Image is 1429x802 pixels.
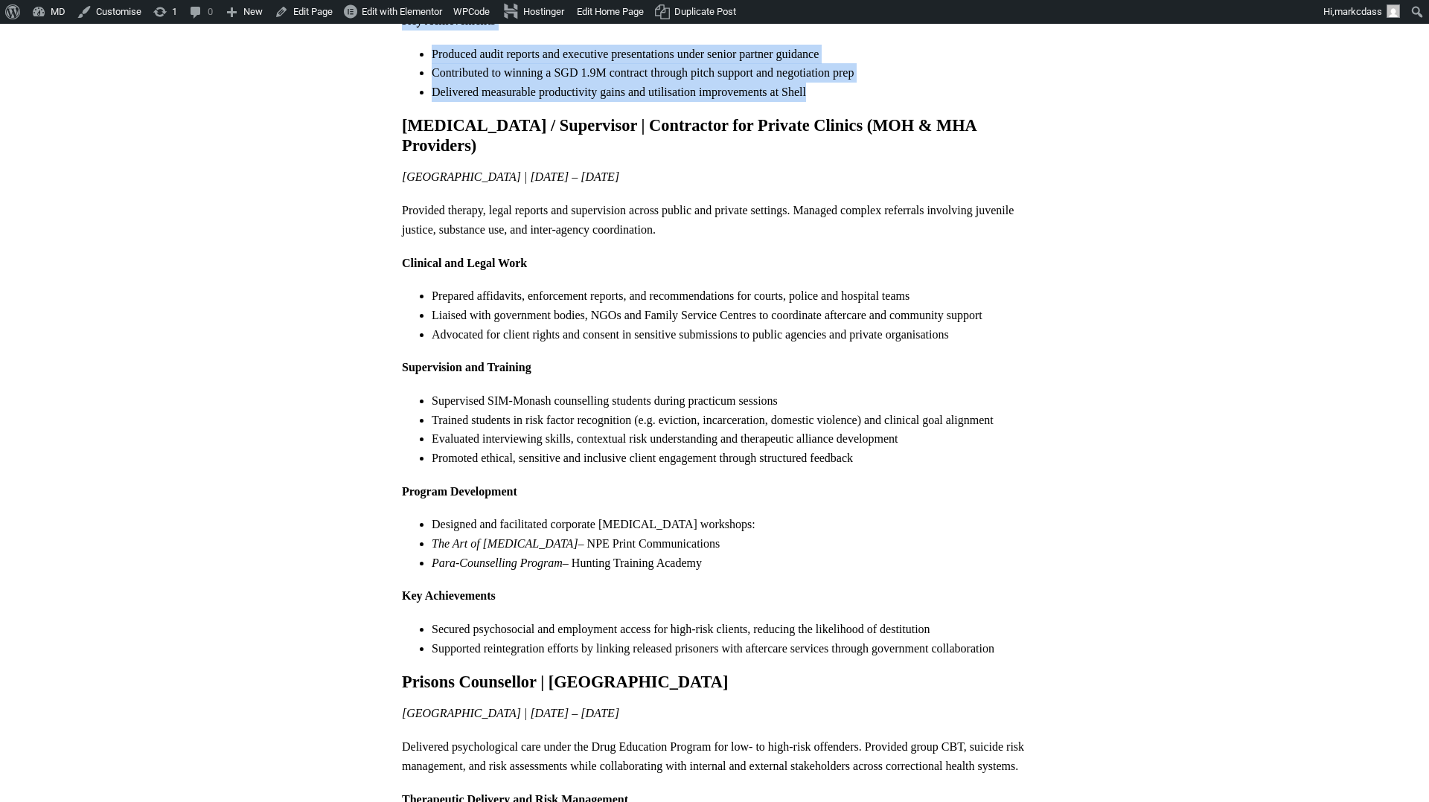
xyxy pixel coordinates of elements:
[402,257,527,269] strong: Clinical and Legal Work
[402,361,531,373] strong: Supervision and Training
[432,639,1027,658] li: Supported reintegration efforts by linking released prisoners with aftercare services through gov...
[40,86,52,98] img: tab_domain_overview_orange.svg
[402,201,1027,239] p: Provided therapy, legal reports and supervision across public and private settings. Managed compl...
[402,737,1027,775] p: Delivered psychological care under the Drug Education Program for low- to high-risk offenders. Pr...
[432,63,1027,83] li: Contributed to winning a SGD 1.9M contract through pitch support and negotiation prep
[432,620,1027,639] li: Secured psychosocial and employment access for high-risk clients, reducing the likelihood of dest...
[24,39,36,51] img: website_grey.svg
[432,554,1027,573] li: – Hunting Training Academy
[432,534,1027,554] li: – NPE Print Communications
[432,411,1027,430] li: Trained students in risk factor recognition (e.g. eviction, incarceration, domestic violence) and...
[57,88,133,97] div: Domain Overview
[402,485,517,498] strong: Program Development
[432,449,1027,468] li: Promoted ethical, sensitive and inclusive client engagement through structured feedback
[402,707,619,719] i: [GEOGRAPHIC_DATA] | [DATE] – [DATE]
[402,14,496,27] strong: Key Achievements
[432,537,578,550] i: The Art of [MEDICAL_DATA]
[432,556,563,569] i: Para-Counselling Program
[432,429,1027,449] li: Evaluated interviewing skills, contextual risk understanding and therapeutic alliance development
[42,24,73,36] div: v 4.0.25
[39,39,164,51] div: Domain: [DOMAIN_NAME]
[24,24,36,36] img: logo_orange.svg
[432,391,1027,411] li: Supervised SIM-Monash counselling students during practicum sessions
[432,45,1027,64] li: Produced audit reports and executive presentations under senior partner guidance
[432,515,1027,534] li: Designed and facilitated corporate [MEDICAL_DATA] workshops:
[402,170,619,183] i: [GEOGRAPHIC_DATA] | [DATE] – [DATE]
[402,673,1027,693] h2: Prisons Counsellor | [GEOGRAPHIC_DATA]
[432,83,1027,102] li: Delivered measurable productivity gains and utilisation improvements at Shell
[432,306,1027,325] li: Liaised with government bodies, NGOs and Family Service Centres to coordinate aftercare and commu...
[432,286,1027,306] li: Prepared affidavits, enforcement reports, and recommendations for courts, police and hospital teams
[1334,6,1382,17] span: markcdass
[362,6,442,17] span: Edit with Elementor
[164,88,251,97] div: Keywords by Traffic
[402,116,1027,156] h2: [MEDICAL_DATA] / Supervisor | Contractor for Private Clinics (MOH & MHA Providers)
[402,589,496,602] strong: Key Achievements
[432,325,1027,344] li: Advocated for client rights and consent in sensitive submissions to public agencies and private o...
[148,86,160,98] img: tab_keywords_by_traffic_grey.svg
